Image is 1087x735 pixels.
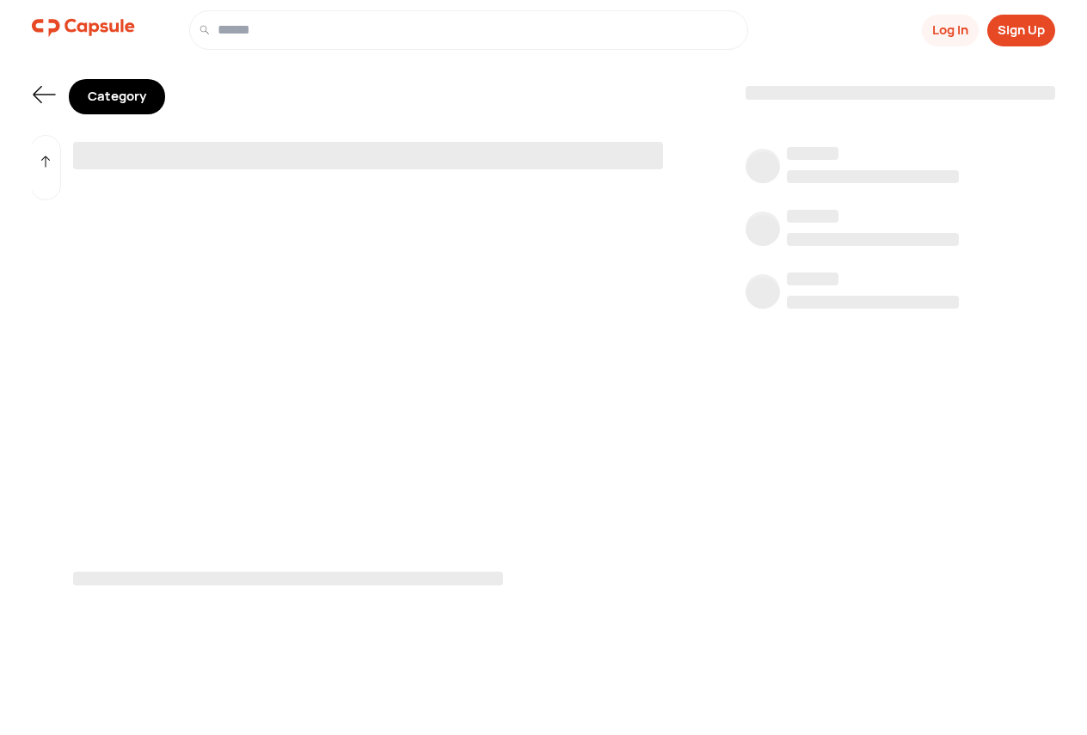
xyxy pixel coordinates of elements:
[787,170,959,183] span: ‌
[69,79,165,114] div: Category
[32,10,135,50] a: logo
[922,15,979,46] button: Log In
[746,278,780,312] span: ‌
[787,273,838,285] span: ‌
[746,86,1055,100] span: ‌
[746,152,780,187] span: ‌
[787,296,959,309] span: ‌
[787,210,838,223] span: ‌
[746,215,780,249] span: ‌
[987,15,1055,46] button: Sign Up
[73,572,503,585] span: ‌
[32,10,135,45] img: logo
[787,233,959,246] span: ‌
[73,142,663,169] span: ‌
[787,147,838,160] span: ‌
